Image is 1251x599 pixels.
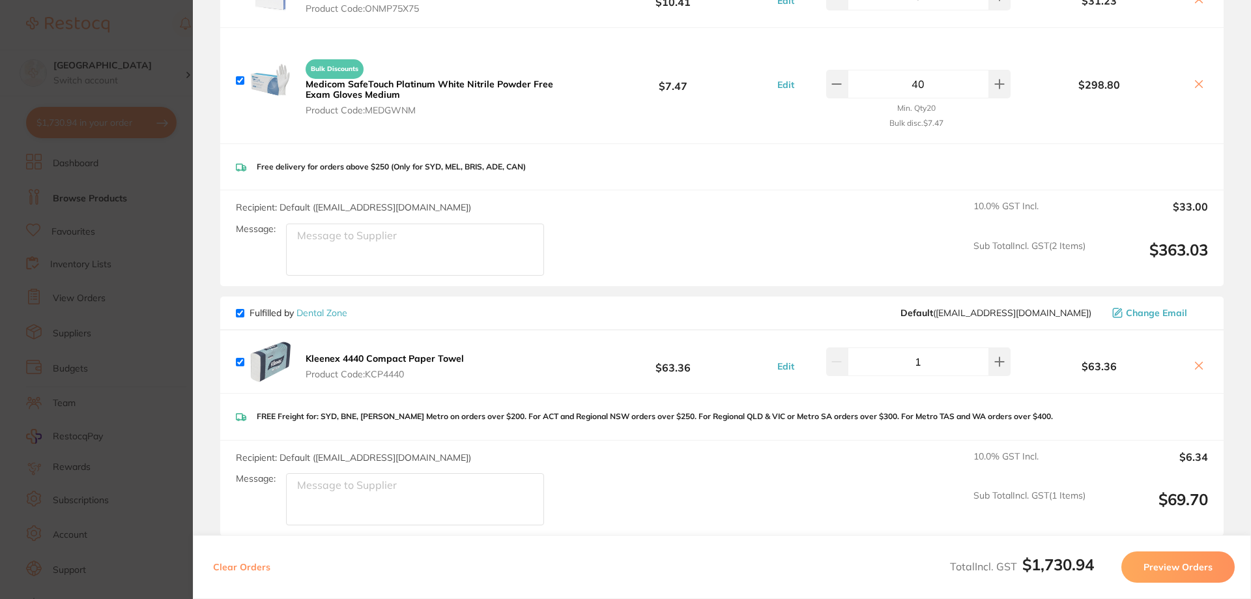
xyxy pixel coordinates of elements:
b: Medicom SafeTouch Platinum White Nitrile Powder Free Exam Gloves Medium [306,78,553,100]
button: Preview Orders [1121,551,1235,583]
span: 10.0 % GST Incl. [973,201,1086,229]
span: Product Code: ONMP75X75 [306,3,535,14]
output: $69.70 [1096,490,1208,526]
span: Bulk Discounts [306,59,364,79]
span: Sub Total Incl. GST ( 1 Items) [973,490,1086,526]
button: Kleenex 4440 Compact Paper Towel Product Code:KCP4440 [302,353,468,380]
small: Min. Qty 20 [897,104,936,113]
span: Recipient: Default ( [EMAIL_ADDRESS][DOMAIN_NAME] ) [236,201,471,213]
label: Message: [236,224,276,235]
span: Recipient: Default ( [EMAIL_ADDRESS][DOMAIN_NAME] ) [236,452,471,463]
p: Fulfilled by [250,308,347,318]
b: $63.36 [1014,360,1185,372]
small: Bulk disc. $7.47 [889,119,943,128]
b: $7.47 [576,68,770,93]
span: Sub Total Incl. GST ( 2 Items) [973,241,1086,276]
b: Default [900,307,933,319]
b: $298.80 [1014,79,1185,91]
button: Bulk Discounts Medicom SafeTouch Platinum White Nitrile Powder Free Exam Gloves Medium Product Co... [302,53,576,116]
span: Product Code: MEDGWNM [306,105,572,115]
label: Message: [236,473,276,484]
span: 10.0 % GST Incl. [973,451,1086,480]
img: cDZ5cThtNA [250,59,291,101]
p: Free delivery for orders above $250 (Only for SYD, MEL, BRIS, ADE, CAN) [257,162,526,171]
button: Change Email [1108,307,1208,319]
output: $6.34 [1096,451,1208,480]
span: Product Code: KCP4440 [306,369,464,379]
p: FREE Freight for: SYD, BNE, [PERSON_NAME] Metro on orders over $200. For ACT and Regional NSW ord... [257,412,1053,421]
button: Edit [773,79,798,91]
span: Change Email [1126,308,1187,318]
b: Kleenex 4440 Compact Paper Towel [306,353,464,364]
button: Clear Orders [209,551,274,583]
b: $63.36 [576,350,770,374]
b: $1,730.94 [1022,555,1094,574]
output: $33.00 [1096,201,1208,229]
span: hello@dentalzone.com.au [900,308,1091,318]
span: Total Incl. GST [950,560,1094,573]
img: dXE4aXFsNw [250,341,291,383]
output: $363.03 [1096,241,1208,276]
a: Dental Zone [296,307,347,319]
button: Edit [773,360,798,372]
